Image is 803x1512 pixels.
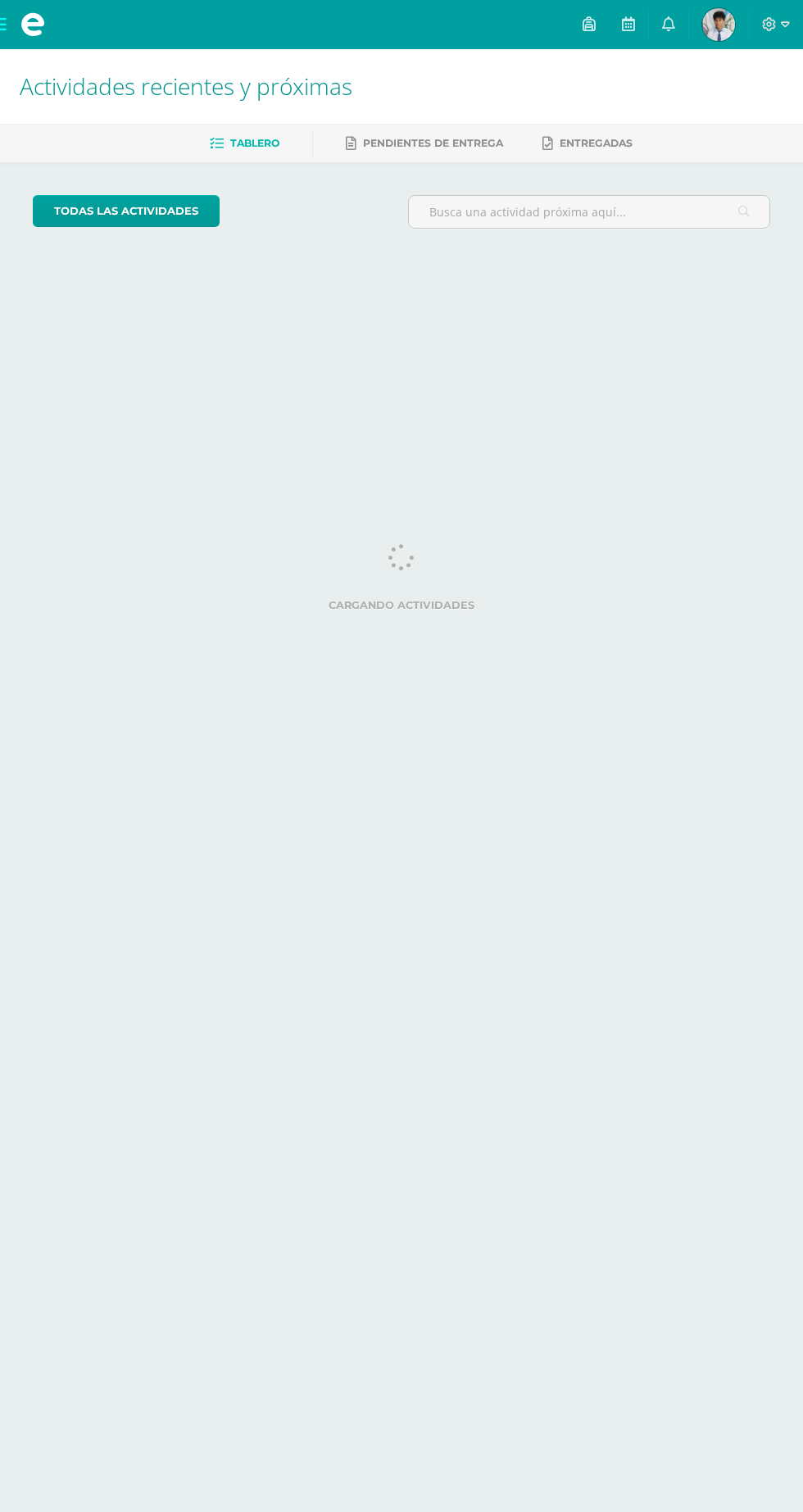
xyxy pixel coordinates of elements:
span: Actividades recientes y próximas [20,70,352,102]
span: Tablero [230,137,279,149]
a: Tablero [210,130,279,157]
input: Busca una actividad próxima aquí... [409,196,769,228]
span: Entregadas [560,137,633,149]
img: 0f8a9e016b102ba03607021792f264b0.png [702,8,735,41]
a: Pendientes de entrega [346,130,503,157]
a: Entregadas [542,130,633,157]
a: todas las Actividades [33,195,220,227]
label: Cargando actividades [33,599,770,611]
span: Pendientes de entrega [363,137,503,149]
